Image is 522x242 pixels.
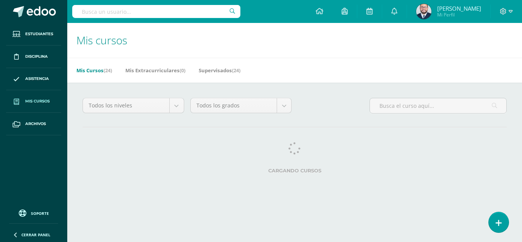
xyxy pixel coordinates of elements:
[104,67,112,74] span: (24)
[6,113,61,135] a: Archivos
[25,121,46,127] span: Archivos
[437,11,481,18] span: Mi Perfil
[89,98,164,113] span: Todos los niveles
[76,64,112,76] a: Mis Cursos(24)
[125,64,185,76] a: Mis Extracurriculares(0)
[6,23,61,45] a: Estudiantes
[6,45,61,68] a: Disciplina
[416,4,431,19] img: 6a2ad2c6c0b72cf555804368074c1b95.png
[31,211,49,216] span: Soporte
[76,33,127,47] span: Mis cursos
[196,98,271,113] span: Todos los grados
[83,168,507,174] label: Cargando cursos
[9,208,58,218] a: Soporte
[25,54,48,60] span: Disciplina
[180,67,185,74] span: (0)
[25,31,53,37] span: Estudiantes
[25,76,49,82] span: Asistencia
[370,98,506,113] input: Busca el curso aquí...
[6,90,61,113] a: Mis cursos
[199,64,240,76] a: Supervisados(24)
[191,98,292,113] a: Todos los grados
[72,5,240,18] input: Busca un usuario...
[21,232,50,237] span: Cerrar panel
[25,98,50,104] span: Mis cursos
[437,5,481,12] span: [PERSON_NAME]
[83,98,184,113] a: Todos los niveles
[232,67,240,74] span: (24)
[6,68,61,91] a: Asistencia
